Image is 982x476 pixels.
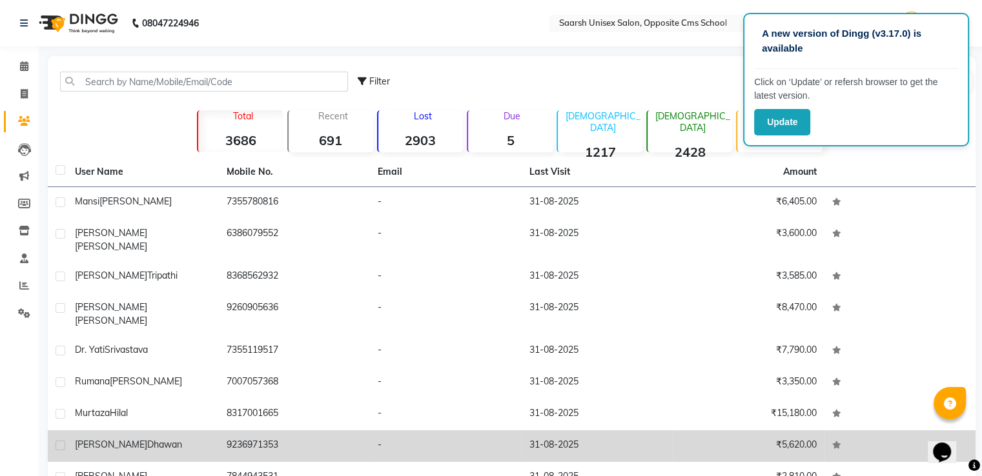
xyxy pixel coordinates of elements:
span: [PERSON_NAME] [75,301,147,313]
td: - [370,219,522,261]
img: logo [33,5,121,41]
td: ₹7,790.00 [673,335,824,367]
b: 08047224946 [142,5,199,41]
img: Admin [900,12,923,34]
th: Email [370,157,522,187]
p: Recent [294,110,373,122]
td: 31-08-2025 [522,367,673,399]
strong: 0 [737,132,822,148]
input: Search by Name/Mobile/Email/Code [60,72,348,92]
td: ₹3,600.00 [673,219,824,261]
td: - [370,367,522,399]
td: ₹6,405.00 [673,187,824,219]
strong: 2903 [378,132,463,148]
td: ₹3,350.00 [673,367,824,399]
span: [PERSON_NAME] [75,270,147,281]
th: Last Visit [522,157,673,187]
strong: 5 [468,132,553,148]
td: 8317001665 [219,399,371,430]
td: 31-08-2025 [522,187,673,219]
strong: 3686 [198,132,283,148]
button: Update [754,109,810,135]
span: Filter [369,75,390,87]
p: [DEMOGRAPHIC_DATA] [563,110,642,134]
td: ₹8,470.00 [673,293,824,335]
td: - [370,261,522,293]
span: Dr. Yati [75,344,105,355]
td: 9236971353 [219,430,371,462]
p: Lost [384,110,463,122]
span: Murtaza [75,407,110,419]
p: Due [471,110,553,122]
span: [PERSON_NAME] [75,439,147,450]
p: Total [203,110,283,122]
td: 7355780816 [219,187,371,219]
strong: 691 [289,132,373,148]
td: ₹15,180.00 [673,399,824,430]
span: Srivastava [105,344,148,355]
td: 6386079552 [219,219,371,261]
td: - [370,430,522,462]
span: Dhawan [147,439,182,450]
span: Mansi [75,195,99,207]
span: [PERSON_NAME] [75,241,147,252]
span: [PERSON_NAME] [75,315,147,326]
strong: 1217 [558,144,642,160]
th: User Name [67,157,219,187]
td: - [370,187,522,219]
td: 9260905636 [219,293,371,335]
span: Tripathi [147,270,178,281]
th: Amount [775,157,824,186]
td: ₹5,620.00 [673,430,824,462]
span: [PERSON_NAME] [75,227,147,239]
span: [PERSON_NAME] [110,375,182,387]
span: Rumana [75,375,110,387]
td: 7355119517 [219,335,371,367]
p: A new version of Dingg (v3.17.0) is available [762,26,950,55]
p: Click on ‘Update’ or refersh browser to get the latest version. [754,75,958,103]
td: - [370,335,522,367]
td: 31-08-2025 [522,399,673,430]
th: Mobile No. [219,157,371,187]
strong: 2428 [648,144,732,160]
td: 31-08-2025 [522,335,673,367]
p: [DEMOGRAPHIC_DATA] [653,110,732,134]
span: [PERSON_NAME] [99,195,172,207]
td: 31-08-2025 [522,261,673,293]
td: 31-08-2025 [522,219,673,261]
td: - [370,399,522,430]
td: 31-08-2025 [522,430,673,462]
td: ₹3,585.00 [673,261,824,293]
td: - [370,293,522,335]
span: Hilal [110,407,128,419]
td: 31-08-2025 [522,293,673,335]
td: 8368562932 [219,261,371,293]
iframe: chat widget [928,424,969,463]
td: 7007057368 [219,367,371,399]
